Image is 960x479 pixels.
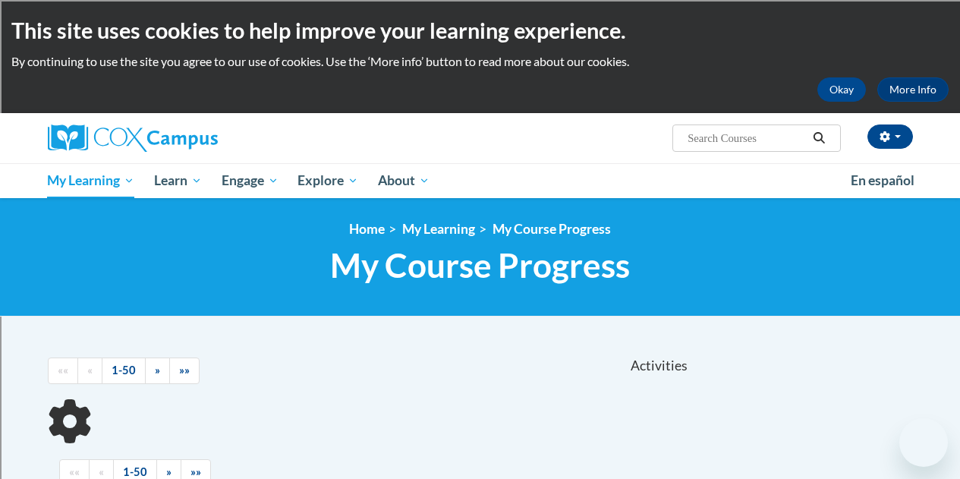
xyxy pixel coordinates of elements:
a: Learn [144,163,212,198]
a: My Learning [402,221,475,237]
span: My Learning [47,172,134,190]
a: En español [841,165,924,197]
img: Cox Campus [48,124,218,152]
span: Explore [297,172,358,190]
span: En español [851,172,914,188]
iframe: Button to launch messaging window [899,418,948,467]
a: Explore [288,163,368,198]
a: Cox Campus [48,124,321,152]
span: Learn [154,172,202,190]
button: Search [807,129,830,147]
span: My Course Progress [330,245,630,285]
a: Engage [212,163,288,198]
a: My Learning [38,163,145,198]
button: Account Settings [867,124,913,149]
a: My Course Progress [493,221,611,237]
span: About [378,172,430,190]
a: Home [349,221,385,237]
a: About [368,163,439,198]
span: Engage [222,172,279,190]
div: Main menu [36,163,924,198]
input: Search Courses [686,129,807,147]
